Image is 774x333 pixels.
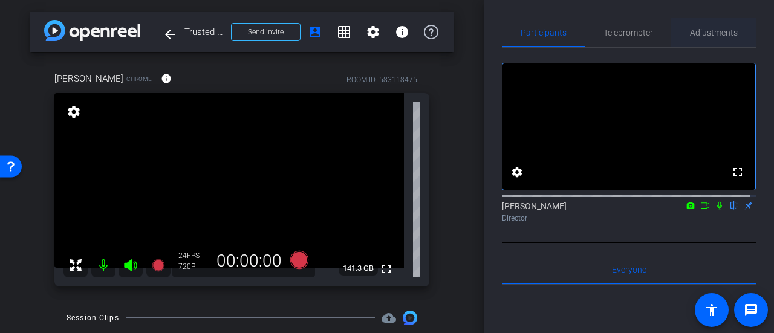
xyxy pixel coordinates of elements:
[612,265,646,274] span: Everyone
[184,20,224,44] span: Trusted Advisor Recording w/[PERSON_NAME]
[126,74,152,83] span: Chrome
[337,25,351,39] mat-icon: grid_on
[379,262,394,276] mat-icon: fullscreen
[727,199,741,210] mat-icon: flip
[231,23,301,41] button: Send invite
[339,261,378,276] span: 141.3 GB
[366,25,380,39] mat-icon: settings
[603,28,653,37] span: Teleprompter
[382,311,396,325] mat-icon: cloud_upload
[502,200,756,224] div: [PERSON_NAME]
[395,25,409,39] mat-icon: info
[744,303,758,317] mat-icon: message
[382,311,396,325] span: Destinations for your clips
[65,105,82,119] mat-icon: settings
[248,27,284,37] span: Send invite
[308,25,322,39] mat-icon: account_box
[704,303,719,317] mat-icon: accessibility
[730,165,745,179] mat-icon: fullscreen
[187,251,200,260] span: FPS
[178,262,209,271] div: 720P
[44,20,140,41] img: app-logo
[178,251,209,260] div: 24
[161,73,172,84] mat-icon: info
[163,27,177,42] mat-icon: arrow_back
[209,251,290,271] div: 00:00:00
[403,311,417,325] img: Session clips
[54,72,123,85] span: [PERSON_NAME]
[521,28,567,37] span: Participants
[510,165,524,179] mat-icon: settings
[690,28,738,37] span: Adjustments
[346,74,417,85] div: ROOM ID: 583118475
[67,312,119,324] div: Session Clips
[502,213,756,224] div: Director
